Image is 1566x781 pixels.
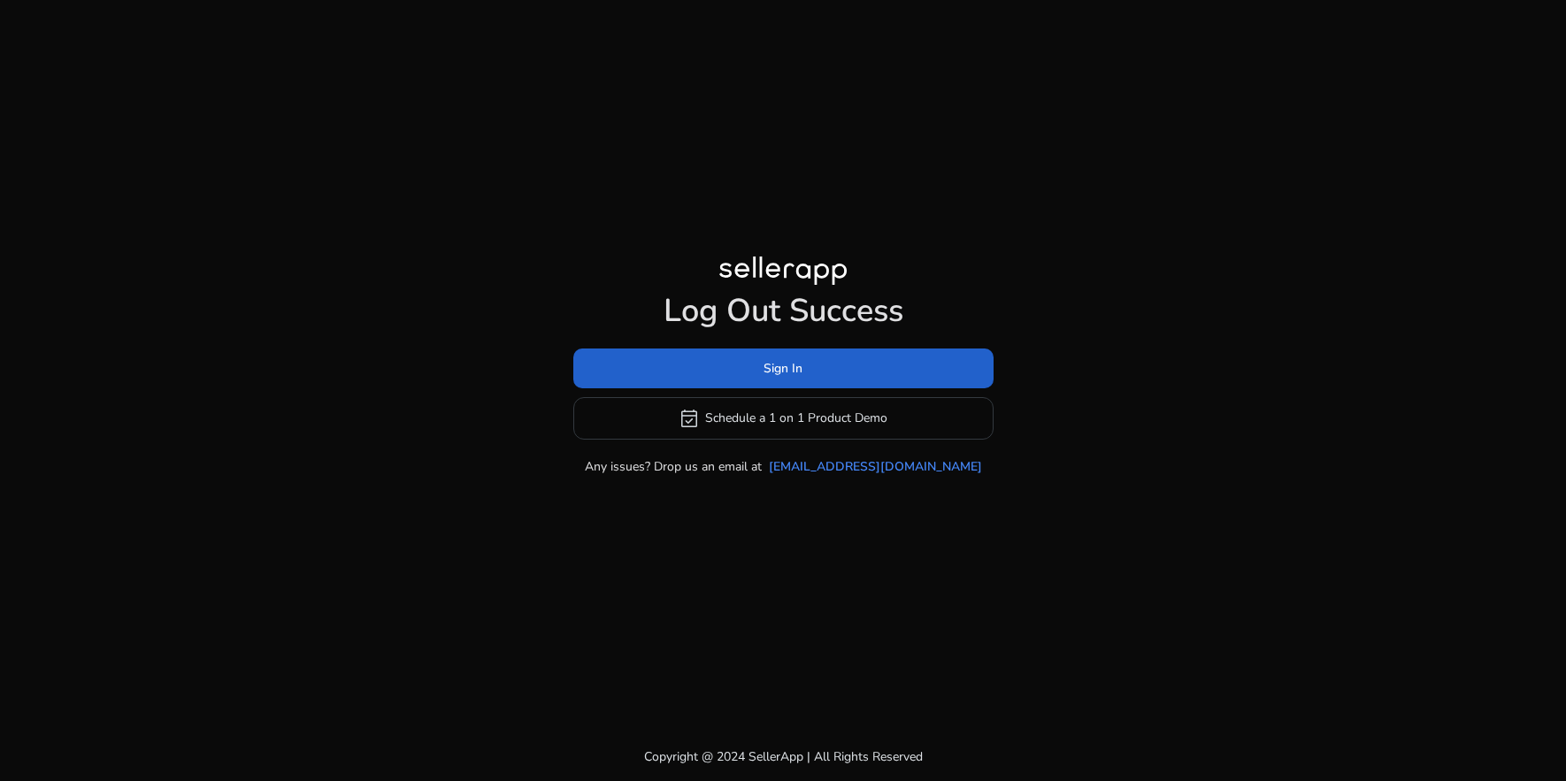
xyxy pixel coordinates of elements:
a: [EMAIL_ADDRESS][DOMAIN_NAME] [769,457,982,476]
span: Sign In [764,359,802,378]
button: Sign In [573,348,994,388]
span: event_available [679,408,700,429]
p: Any issues? Drop us an email at [585,457,762,476]
button: event_availableSchedule a 1 on 1 Product Demo [573,397,994,440]
h1: Log Out Success [573,292,994,330]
